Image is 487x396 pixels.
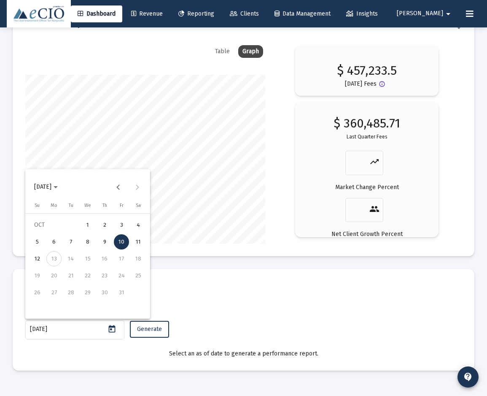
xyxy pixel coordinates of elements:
[97,268,112,283] div: 23
[114,285,129,300] div: 31
[96,267,113,284] button: 2025-10-23
[80,285,95,300] div: 29
[79,284,96,301] button: 2025-10-29
[130,217,147,233] button: 2025-10-04
[51,203,57,208] span: Mo
[80,217,95,233] div: 1
[46,268,62,283] div: 20
[62,267,79,284] button: 2025-10-21
[27,179,65,195] button: Choose month and year
[130,267,147,284] button: 2025-10-25
[131,234,146,250] div: 11
[114,268,129,283] div: 24
[30,268,45,283] div: 19
[30,234,45,250] div: 5
[97,217,112,233] div: 2
[96,284,113,301] button: 2025-10-30
[63,285,78,300] div: 28
[63,234,78,250] div: 7
[34,183,51,190] span: [DATE]
[96,233,113,250] button: 2025-10-09
[114,217,129,233] div: 3
[46,284,62,301] button: 2025-10-27
[80,234,95,250] div: 8
[62,284,79,301] button: 2025-10-28
[79,267,96,284] button: 2025-10-22
[46,285,62,300] div: 27
[30,285,45,300] div: 26
[80,268,95,283] div: 22
[129,179,146,195] button: Next month
[131,251,146,266] div: 18
[113,250,130,267] button: 2025-10-17
[84,203,91,208] span: We
[80,251,95,266] div: 15
[131,268,146,283] div: 25
[130,233,147,250] button: 2025-10-11
[29,284,46,301] button: 2025-10-26
[97,234,112,250] div: 9
[29,267,46,284] button: 2025-10-19
[113,267,130,284] button: 2025-10-24
[97,251,112,266] div: 16
[97,285,112,300] div: 30
[120,203,124,208] span: Fr
[96,217,113,233] button: 2025-10-02
[29,217,79,233] td: OCT
[69,203,73,208] span: Tu
[113,284,130,301] button: 2025-10-31
[29,250,46,267] button: 2025-10-12
[79,233,96,250] button: 2025-10-08
[102,203,107,208] span: Th
[46,251,62,266] div: 13
[63,268,78,283] div: 21
[110,179,127,195] button: Previous month
[62,233,79,250] button: 2025-10-07
[114,251,129,266] div: 17
[46,233,62,250] button: 2025-10-06
[136,203,141,208] span: Sa
[79,250,96,267] button: 2025-10-15
[46,267,62,284] button: 2025-10-20
[114,234,129,250] div: 10
[29,233,46,250] button: 2025-10-05
[46,234,62,250] div: 6
[62,250,79,267] button: 2025-10-14
[79,217,96,233] button: 2025-10-01
[46,250,62,267] button: 2025-10-13
[131,217,146,233] div: 4
[30,251,45,266] div: 12
[130,250,147,267] button: 2025-10-18
[63,251,78,266] div: 14
[113,217,130,233] button: 2025-10-03
[113,233,130,250] button: 2025-10-10
[96,250,113,267] button: 2025-10-16
[35,203,40,208] span: Su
